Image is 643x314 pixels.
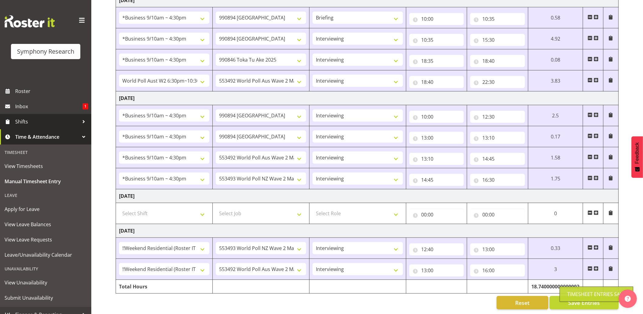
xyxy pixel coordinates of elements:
[528,126,583,147] td: 0.17
[82,103,88,109] span: 1
[528,280,583,294] td: 18.740000000000002
[116,280,213,294] td: Total Hours
[409,34,464,46] input: Click to select...
[409,243,464,255] input: Click to select...
[5,278,87,287] span: View Unavailability
[2,189,90,202] div: Leave
[409,209,464,221] input: Click to select...
[2,275,90,290] a: View Unavailability
[470,209,525,221] input: Click to select...
[631,136,643,178] button: Feedback - Show survey
[567,291,626,298] div: Timesheet Entries Save
[528,259,583,280] td: 3
[409,174,464,186] input: Click to select...
[550,296,619,309] button: Save Entries
[2,290,90,305] a: Submit Unavailability
[15,117,79,126] span: Shifts
[116,91,619,105] td: [DATE]
[528,28,583,49] td: 4.92
[528,203,583,224] td: 0
[470,243,525,255] input: Click to select...
[5,250,87,259] span: Leave/Unavailability Calendar
[470,264,525,277] input: Click to select...
[5,177,87,186] span: Manual Timesheet Entry
[2,202,90,217] a: Apply for Leave
[470,174,525,186] input: Click to select...
[5,220,87,229] span: View Leave Balances
[568,299,600,307] span: Save Entries
[470,153,525,165] input: Click to select...
[528,238,583,259] td: 0.33
[528,49,583,70] td: 0.08
[470,76,525,88] input: Click to select...
[409,55,464,67] input: Click to select...
[470,55,525,67] input: Click to select...
[497,296,548,309] button: Reset
[409,132,464,144] input: Click to select...
[409,13,464,25] input: Click to select...
[470,111,525,123] input: Click to select...
[409,111,464,123] input: Click to select...
[528,147,583,168] td: 1.58
[409,76,464,88] input: Click to select...
[470,34,525,46] input: Click to select...
[528,168,583,189] td: 1.75
[5,205,87,214] span: Apply for Leave
[15,132,79,141] span: Time & Attendance
[625,296,631,302] img: help-xxl-2.png
[5,15,55,27] img: Rosterit website logo
[2,159,90,174] a: View Timesheets
[2,262,90,275] div: Unavailability
[2,247,90,262] a: Leave/Unavailability Calendar
[2,232,90,247] a: View Leave Requests
[409,153,464,165] input: Click to select...
[528,7,583,28] td: 0.58
[116,224,619,238] td: [DATE]
[15,102,82,111] span: Inbox
[634,142,640,164] span: Feedback
[15,87,88,96] span: Roster
[5,235,87,244] span: View Leave Requests
[409,264,464,277] input: Click to select...
[470,132,525,144] input: Click to select...
[528,70,583,91] td: 3.83
[5,162,87,171] span: View Timesheets
[470,13,525,25] input: Click to select...
[2,146,90,159] div: Timesheet
[2,217,90,232] a: View Leave Balances
[17,47,74,56] div: Symphony Research
[5,293,87,302] span: Submit Unavailability
[515,299,529,307] span: Reset
[2,174,90,189] a: Manual Timesheet Entry
[528,105,583,126] td: 2.5
[116,189,619,203] td: [DATE]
